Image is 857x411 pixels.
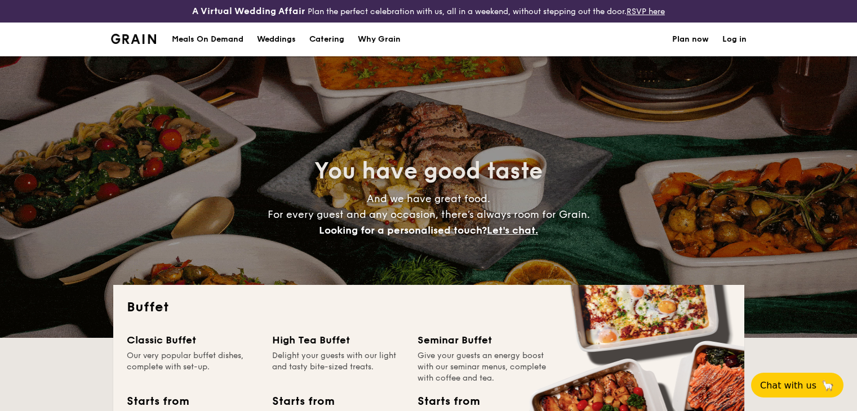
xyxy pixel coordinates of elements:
[111,34,157,44] a: Logotype
[127,350,259,384] div: Our very popular buffet dishes, complete with set-up.
[358,23,401,56] div: Why Grain
[418,393,479,410] div: Starts from
[250,23,303,56] a: Weddings
[751,373,843,397] button: Chat with us🦙
[127,393,188,410] div: Starts from
[272,350,404,384] div: Delight your guests with our light and tasty bite-sized treats.
[303,23,351,56] a: Catering
[272,393,334,410] div: Starts from
[127,298,731,316] h2: Buffet
[351,23,407,56] a: Why Grain
[309,23,344,56] h1: Catering
[487,224,538,236] span: Let's chat.
[418,332,549,348] div: Seminar Buffet
[165,23,250,56] a: Meals On Demand
[722,23,747,56] a: Log in
[672,23,709,56] a: Plan now
[821,379,834,392] span: 🦙
[627,7,665,16] a: RSVP here
[314,158,543,185] span: You have good taste
[172,23,243,56] div: Meals On Demand
[319,224,487,236] span: Looking for a personalised touch?
[272,332,404,348] div: High Tea Buffet
[418,350,549,384] div: Give your guests an energy boost with our seminar menus, complete with coffee and tea.
[143,5,714,18] div: Plan the perfect celebration with us, all in a weekend, without stepping out the door.
[257,23,296,56] div: Weddings
[111,34,157,44] img: Grain
[268,193,590,236] span: And we have great food. For every guest and any occasion, there’s always room for Grain.
[760,380,816,391] span: Chat with us
[127,332,259,348] div: Classic Buffet
[192,5,305,18] h4: A Virtual Wedding Affair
